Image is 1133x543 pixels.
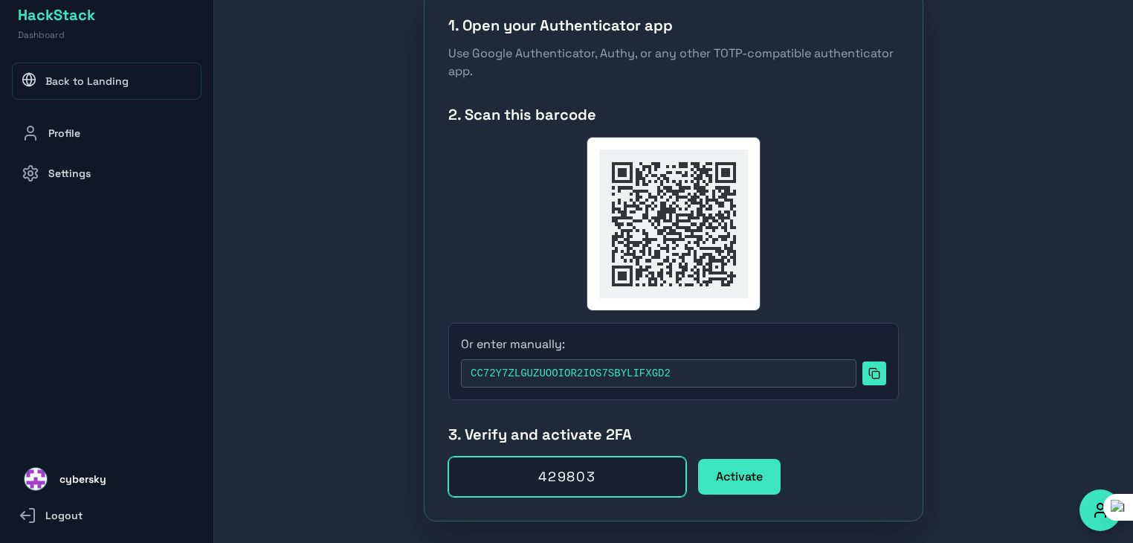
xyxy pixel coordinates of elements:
[18,29,65,41] span: Dashboard
[587,137,761,311] img: QR Code for 2FA setup
[12,500,190,531] button: Logout
[862,362,886,385] button: Copy to clipboard
[448,104,899,125] h3: 2. Scan this barcode
[448,424,899,445] h3: 3. Verify and activate 2FA
[18,4,95,25] h1: HackStack
[698,459,781,495] button: Activate
[12,115,201,152] a: Profile
[448,15,899,36] h3: 1. Open your Authenticator app
[461,359,856,388] code: CC72Y7ZLGUZUOOIOR2IOS7SBYLIFXGD2
[12,62,201,100] a: Back to Landing
[448,45,899,80] p: Use Google Authenticator, Authy, or any other TOTP-compatible authenticator app.
[448,457,686,497] input: 000000
[461,335,886,353] p: Or enter manually:
[59,470,106,488] span: cybersky
[12,155,201,192] a: Settings
[25,468,47,490] img: cybersky
[1079,489,1121,531] button: Accessibility Options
